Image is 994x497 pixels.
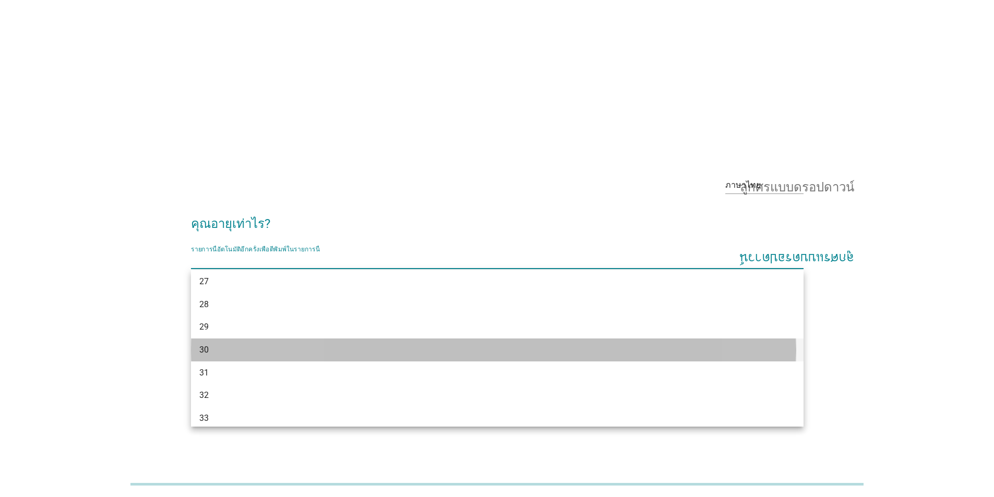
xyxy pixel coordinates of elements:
[199,413,209,423] font: 33
[199,390,209,400] font: 32
[199,276,209,286] font: 27
[740,254,854,266] font: ลูกศรแบบดรอปดาวน์
[199,299,209,309] font: 28
[199,322,209,332] font: 29
[740,179,854,191] font: ลูกศรแบบดรอปดาวน์
[199,345,209,355] font: 30
[725,180,761,190] font: ภาษาไทย
[191,252,789,269] input: รายการนี้อัตโนมัติอีกครั้งเพื่อตีพิมพ์ในรายการนี้
[191,216,270,231] font: คุณอายุเท่าไร?
[199,368,209,378] font: 31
